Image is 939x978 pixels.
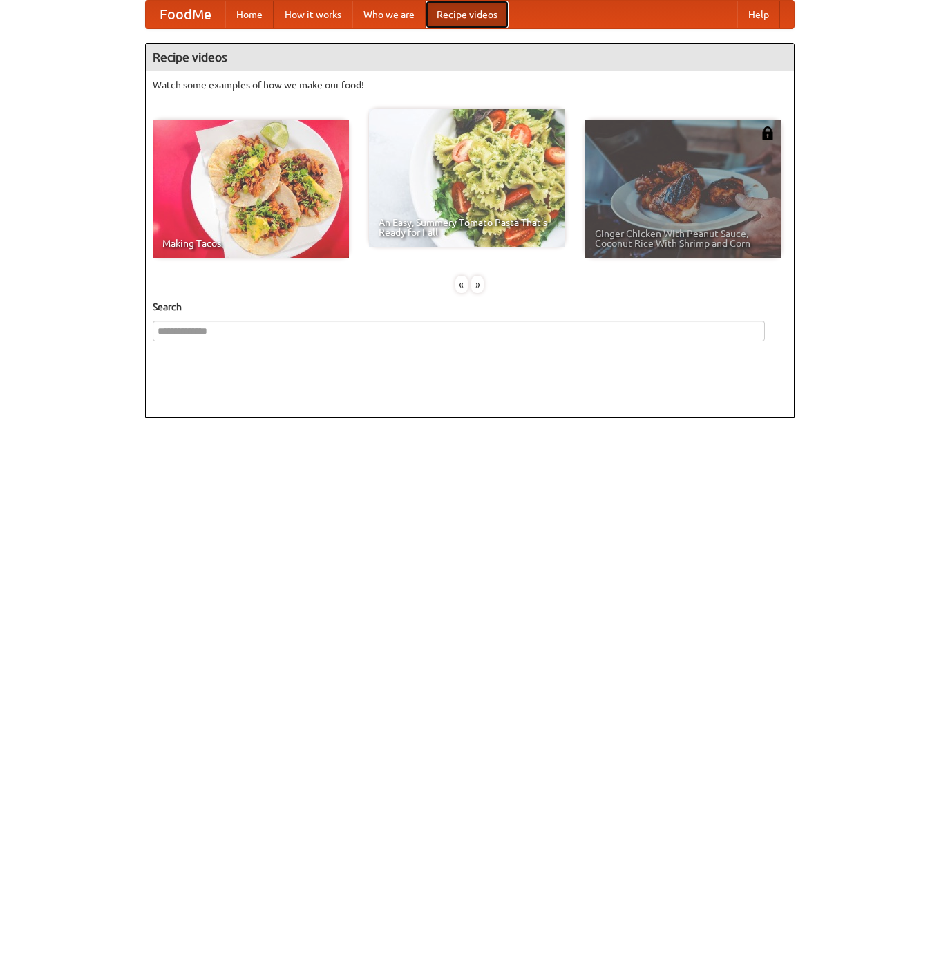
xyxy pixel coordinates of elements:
div: « [455,276,468,293]
a: Recipe videos [426,1,509,28]
a: Help [737,1,780,28]
a: How it works [274,1,352,28]
a: Home [225,1,274,28]
a: FoodMe [146,1,225,28]
a: An Easy, Summery Tomato Pasta That's Ready for Fall [369,109,565,247]
div: » [471,276,484,293]
span: Making Tacos [162,238,339,248]
h5: Search [153,300,787,314]
a: Making Tacos [153,120,349,258]
h4: Recipe videos [146,44,794,71]
span: An Easy, Summery Tomato Pasta That's Ready for Fall [379,218,556,237]
img: 483408.png [761,126,775,140]
p: Watch some examples of how we make our food! [153,78,787,92]
a: Who we are [352,1,426,28]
